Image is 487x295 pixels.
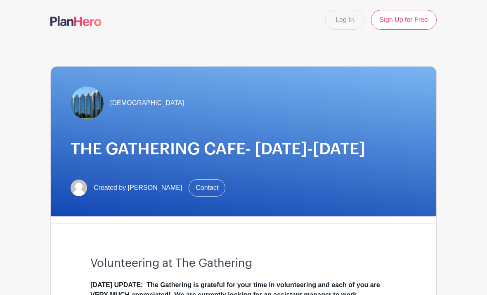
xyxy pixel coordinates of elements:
img: TheGathering.jpeg [71,86,104,120]
a: Log In [325,10,364,30]
img: default-ce2991bfa6775e67f084385cd625a349d9dcbb7a52a09fb2fda1e96e2d18dcdb.png [71,180,87,196]
span: Created by [PERSON_NAME] [94,183,182,193]
h3: Volunteering at The Gathering [90,257,397,270]
span: [DEMOGRAPHIC_DATA] [110,98,184,108]
img: logo-507f7623f17ff9eddc593b1ce0a138ce2505c220e1c5a4e2b4648c50719b7d32.svg [50,16,102,26]
a: Contact [189,179,225,197]
a: Sign Up for Free [371,10,437,30]
h1: THE GATHERING CAFE- [DATE]-[DATE] [71,139,416,159]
